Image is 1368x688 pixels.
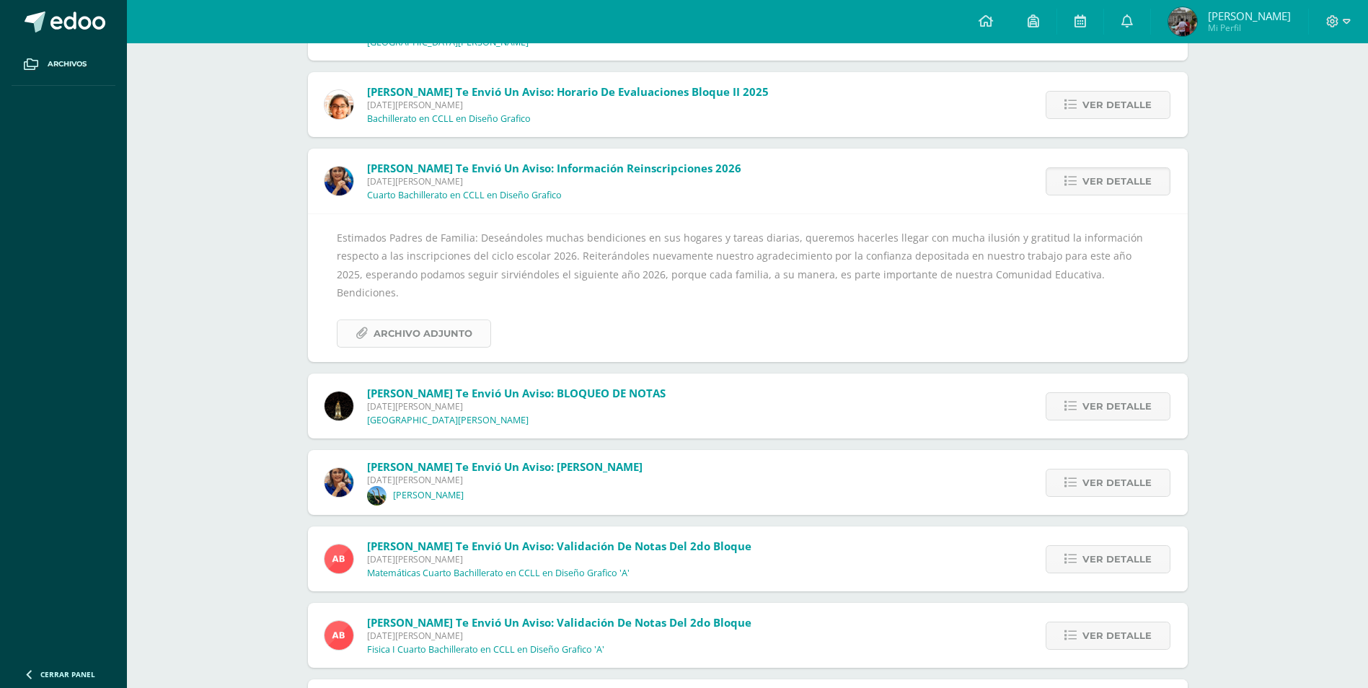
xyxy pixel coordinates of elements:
[325,392,353,420] img: cbeb9bf9709c25305f72e611ae4af3f3.png
[325,167,353,195] img: 5d6f35d558c486632aab3bda9a330e6b.png
[337,319,491,348] a: Archivo Adjunto
[1082,393,1152,420] span: Ver detalle
[325,90,353,119] img: fc85df90bfeed59e7900768220bd73e5.png
[1208,9,1291,23] span: [PERSON_NAME]
[367,459,643,474] span: [PERSON_NAME] te envió un aviso: [PERSON_NAME]
[367,415,529,426] p: [GEOGRAPHIC_DATA][PERSON_NAME]
[1082,469,1152,496] span: Ver detalle
[367,615,751,630] span: [PERSON_NAME] te envió un aviso: Validación de Notas del 2do bloque
[367,486,387,506] img: ef6f7b7c7b4c779bcc892318275fbc2d.png
[1082,168,1152,195] span: Ver detalle
[367,99,769,111] span: [DATE][PERSON_NAME]
[367,161,741,175] span: [PERSON_NAME] te envió un aviso: Información Reinscripciones 2026
[1082,622,1152,649] span: Ver detalle
[1082,92,1152,118] span: Ver detalle
[48,58,87,70] span: Archivos
[367,84,769,99] span: [PERSON_NAME] te envió un aviso: Horario de Evaluaciones Bloque II 2025
[367,630,751,642] span: [DATE][PERSON_NAME]
[40,669,95,679] span: Cerrar panel
[367,400,666,413] span: [DATE][PERSON_NAME]
[367,644,604,656] p: Fisica I Cuarto Bachillerato en CCLL en Diseño Grafico 'A'
[1082,546,1152,573] span: Ver detalle
[1208,22,1291,34] span: Mi Perfil
[367,190,562,201] p: Cuarto Bachillerato en CCLL en Diseño Grafico
[374,320,472,347] span: Archivo Adjunto
[367,539,751,553] span: [PERSON_NAME] te envió un aviso: Validación de Notas del 2do bloque
[337,229,1159,348] div: Estimados Padres de Familia: Deseándoles muchas bendiciones en sus hogares y tareas diarias, quer...
[367,568,630,579] p: Matemáticas Cuarto Bachillerato en CCLL en Diseño Grafico 'A'
[393,490,464,501] p: [PERSON_NAME]
[325,621,353,650] img: 90554cb371a83bb4d6147b711152ba00.png
[325,544,353,573] img: 90554cb371a83bb4d6147b711152ba00.png
[367,474,643,486] span: [DATE][PERSON_NAME]
[367,553,751,565] span: [DATE][PERSON_NAME]
[325,468,353,497] img: 5d6f35d558c486632aab3bda9a330e6b.png
[367,113,531,125] p: Bachillerato en CCLL en Diseño Grafico
[1168,7,1197,36] img: 5cc342fd4886abfdf4e8afe2511bbe73.png
[367,175,741,188] span: [DATE][PERSON_NAME]
[367,386,666,400] span: [PERSON_NAME] te envió un aviso: BLOQUEO DE NOTAS
[12,43,115,86] a: Archivos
